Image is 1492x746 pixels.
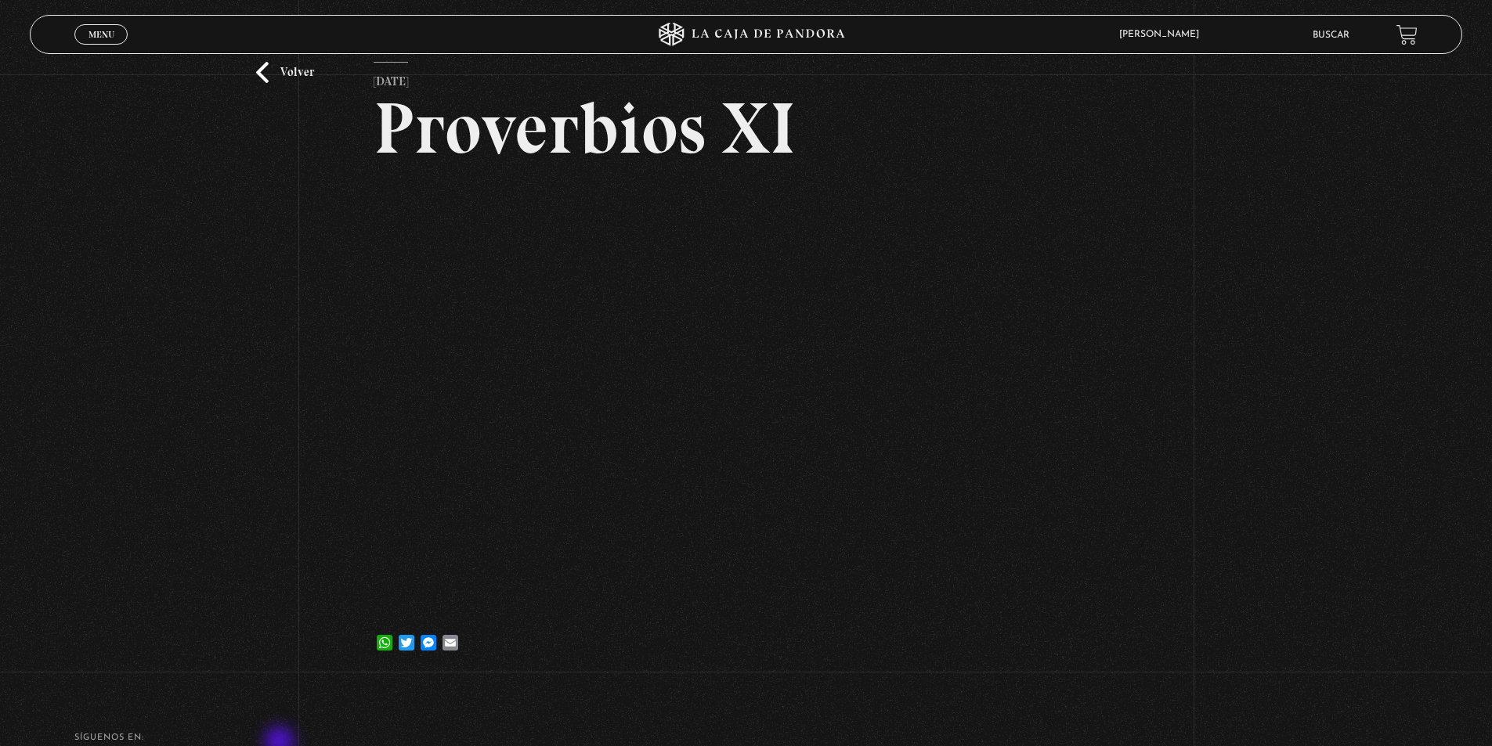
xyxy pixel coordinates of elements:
span: Cerrar [83,43,120,54]
span: [PERSON_NAME] [1111,30,1215,39]
h4: SÍguenos en: [74,733,1418,742]
a: Buscar [1313,31,1349,40]
a: Messenger [417,619,439,650]
a: View your shopping cart [1396,24,1418,45]
a: Twitter [396,619,417,650]
a: WhatsApp [374,619,396,650]
a: Volver [256,62,314,83]
iframe: Dailymotion video player – Proverbios XI (57) [374,188,1118,607]
h2: Proverbios XI [374,92,1118,164]
a: Email [439,619,461,650]
p: [DATE] [374,62,408,93]
span: Menu [89,30,114,39]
